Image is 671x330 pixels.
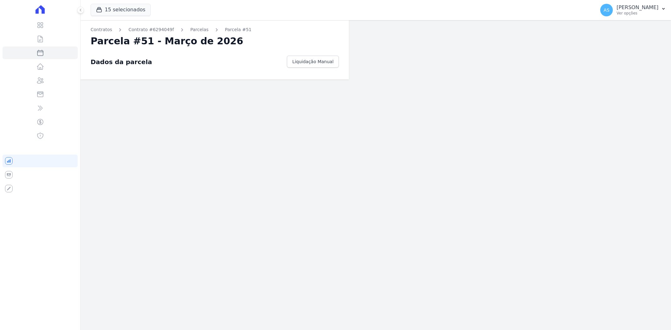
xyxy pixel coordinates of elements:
[617,11,658,16] p: Ver opções
[128,26,174,33] a: Contrato #6294049f
[225,26,252,33] a: Parcela #51
[604,8,609,12] span: AS
[595,1,671,19] button: AS [PERSON_NAME] Ver opções
[617,4,658,11] p: [PERSON_NAME]
[91,26,339,33] nav: Breadcrumb
[91,4,151,16] button: 15 selecionados
[91,58,152,66] div: Dados da parcela
[287,56,339,68] a: Liquidação Manual
[91,36,243,47] h2: Parcela #51 - Março de 2026
[190,26,209,33] a: Parcelas
[91,26,112,33] a: Contratos
[292,58,333,65] span: Liquidação Manual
